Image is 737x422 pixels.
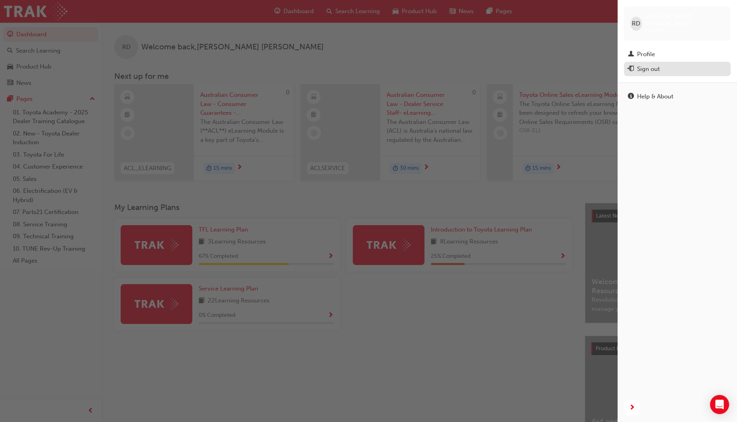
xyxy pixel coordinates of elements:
div: Sign out [637,65,660,74]
div: Open Intercom Messenger [710,395,729,414]
span: exit-icon [628,66,634,73]
div: Help & About [637,92,673,101]
a: Profile [624,47,731,62]
span: [PERSON_NAME] [PERSON_NAME] [645,13,724,27]
div: Profile [637,50,655,59]
span: next-icon [629,403,635,413]
span: man-icon [628,51,634,58]
span: info-icon [628,93,634,100]
button: Sign out [624,62,731,77]
span: 659382 [645,27,664,34]
span: RD [632,19,640,28]
a: Help & About [624,89,731,104]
